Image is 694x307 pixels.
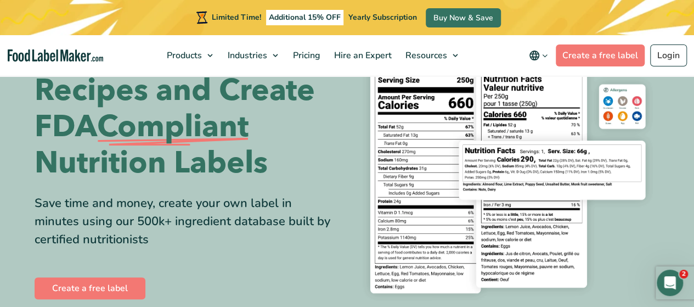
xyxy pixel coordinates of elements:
[402,49,448,62] span: Resources
[399,35,464,76] a: Resources
[224,49,268,62] span: Industries
[35,36,339,181] h1: Easily Analyze Recipes and Create FDA Nutrition Labels
[97,109,249,145] span: Compliant
[160,35,218,76] a: Products
[650,44,687,66] a: Login
[35,277,145,299] a: Create a free label
[35,194,339,249] div: Save time and money, create your own label in minutes using our 500k+ ingredient database built b...
[221,35,284,76] a: Industries
[426,8,501,27] a: Buy Now & Save
[163,49,203,62] span: Products
[556,44,645,66] a: Create a free label
[290,49,321,62] span: Pricing
[212,12,261,23] span: Limited Time!
[679,270,688,278] span: 2
[266,10,343,25] span: Additional 15% OFF
[286,35,325,76] a: Pricing
[328,35,396,76] a: Hire an Expert
[331,49,393,62] span: Hire an Expert
[348,12,417,23] span: Yearly Subscription
[657,270,683,296] iframe: Intercom live chat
